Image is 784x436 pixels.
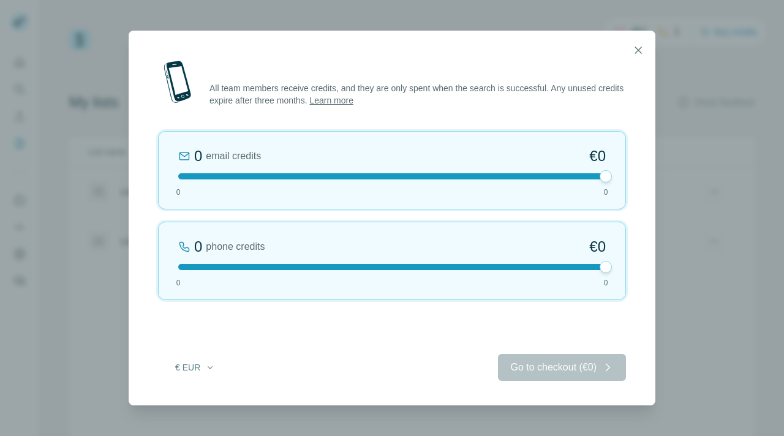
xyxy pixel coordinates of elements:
div: 0 [194,237,202,257]
span: 0 [604,277,608,288]
p: All team members receive credits, and they are only spent when the search is successful. Any unus... [209,82,626,107]
span: €0 [589,146,606,166]
button: € EUR [167,356,224,378]
span: 0 [604,187,608,198]
div: 0 [194,146,202,166]
span: email credits [206,149,261,163]
h2: Total €0 [158,320,626,339]
a: Learn more [309,96,353,105]
span: 0 [176,277,181,288]
span: phone credits [206,239,265,254]
span: 0 [176,187,181,198]
span: €0 [589,237,606,257]
img: mobile-phone [158,58,197,107]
